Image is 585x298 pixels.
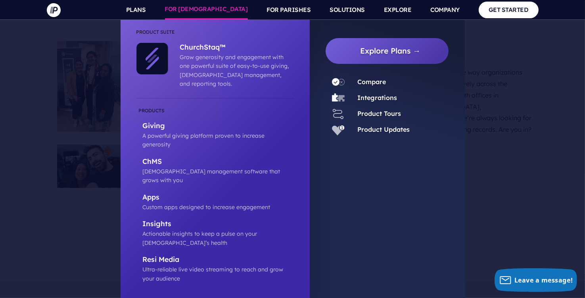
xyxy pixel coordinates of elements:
button: Leave a message! [495,268,577,292]
a: Explore Plans → [332,38,449,64]
a: Product Updates [357,125,410,133]
a: Integrations [357,94,397,102]
p: Grow generosity and engagement with one powerful suite of easy-to-use giving, [DEMOGRAPHIC_DATA] ... [180,53,290,88]
img: Compare - Icon [332,76,345,88]
p: Giving [143,121,294,131]
a: ChMS [DEMOGRAPHIC_DATA] management software that grows with you [136,157,294,185]
a: Product Updates - Icon [326,123,351,136]
p: Apps [143,193,294,203]
p: Custom apps designed to increase engagement [143,203,294,211]
p: [DEMOGRAPHIC_DATA] management software that grows with you [143,167,294,185]
p: Insights [143,219,294,229]
a: Insights Actionable insights to keep a pulse on your [DEMOGRAPHIC_DATA]’s health [136,219,294,247]
img: Integrations - Icon [332,92,345,104]
a: Compare - Icon [326,76,351,88]
a: Compare [357,78,386,86]
p: ChMS [143,157,294,167]
p: Ultra-reliable live video streaming to reach and grow your audience [143,265,294,283]
a: Apps Custom apps designed to increase engagement [136,193,294,212]
img: Product Tours - Icon [332,108,345,120]
p: A powerful giving platform proven to increase generosity [143,131,294,149]
a: Integrations - Icon [326,92,351,104]
a: Product Tours [357,110,401,117]
span: Leave a message! [514,276,573,285]
a: ChurchStaq™ Grow generosity and engagement with one powerful suite of easy-to-use giving, [DEMOGR... [168,43,290,88]
p: ChurchStaq™ [180,43,290,53]
a: Product Tours - Icon [326,108,351,120]
a: GET STARTED [479,2,539,18]
a: Resi Media Ultra-reliable live video streaming to reach and grow your audience [136,255,294,283]
img: ChurchStaq™ - Icon [136,43,168,75]
p: Actionable insights to keep a pulse on your [DEMOGRAPHIC_DATA]’s health [143,229,294,247]
p: Resi Media [143,255,294,265]
li: Product Suite [136,28,294,43]
img: Product Updates - Icon [332,123,345,136]
a: Giving A powerful giving platform proven to increase generosity [136,106,294,149]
